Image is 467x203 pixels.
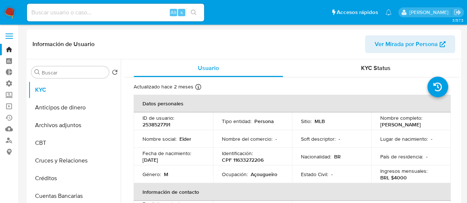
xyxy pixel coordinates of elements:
[380,136,428,142] p: Lugar de nacimiento :
[222,157,264,163] p: CPF 11633272206
[380,174,407,181] p: BRL $4000
[339,136,340,142] p: -
[380,115,422,121] p: Nombre completo :
[365,35,455,53] button: Ver Mirada por Persona
[164,171,168,178] p: M
[222,150,253,157] p: Identificación :
[315,118,325,125] p: MLB
[251,171,277,178] p: Açougueiro
[380,168,427,174] p: Ingresos mensuales :
[301,118,312,125] p: Sitio :
[34,69,40,75] button: Buscar
[142,171,161,178] p: Género :
[426,153,427,160] p: -
[28,152,121,169] button: Cruces y Relaciones
[454,8,461,16] a: Salir
[431,136,432,142] p: -
[142,115,174,121] p: ID de usuario :
[222,136,272,142] p: Nombre del comercio :
[301,171,328,178] p: Estado Civil :
[142,150,191,157] p: Fecha de nacimiento :
[27,8,204,17] input: Buscar usuario o caso...
[28,134,121,152] button: CBT
[171,9,176,16] span: Alt
[134,83,193,90] p: Actualizado hace 2 meses
[134,95,451,112] th: Datos personales
[337,8,378,16] span: Accesos rápidos
[334,153,341,160] p: BR
[222,171,248,178] p: Ocupación :
[42,69,106,76] input: Buscar
[179,136,191,142] p: Eider
[134,183,451,201] th: Información de contacto
[375,35,438,53] span: Ver Mirada por Persona
[198,64,219,72] span: Usuario
[222,118,251,125] p: Tipo entidad :
[186,7,201,18] button: search-icon
[142,136,176,142] p: Nombre social :
[361,64,391,72] span: KYC Status
[385,9,392,15] a: Notificaciones
[28,169,121,187] button: Créditos
[142,157,158,163] p: [DATE]
[409,9,451,16] p: nicolas.tyrkiel@mercadolibre.com
[301,136,336,142] p: Soft descriptor :
[331,171,333,178] p: -
[301,153,331,160] p: Nacionalidad :
[32,41,95,48] h1: Información de Usuario
[28,99,121,116] button: Anticipos de dinero
[254,118,274,125] p: Persona
[380,121,421,128] p: [PERSON_NAME]
[28,116,121,134] button: Archivos adjuntos
[112,69,118,77] button: Volver al orden por defecto
[380,153,423,160] p: País de residencia :
[142,121,170,128] p: 2538527791
[28,81,121,99] button: KYC
[181,9,183,16] span: s
[275,136,277,142] p: -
